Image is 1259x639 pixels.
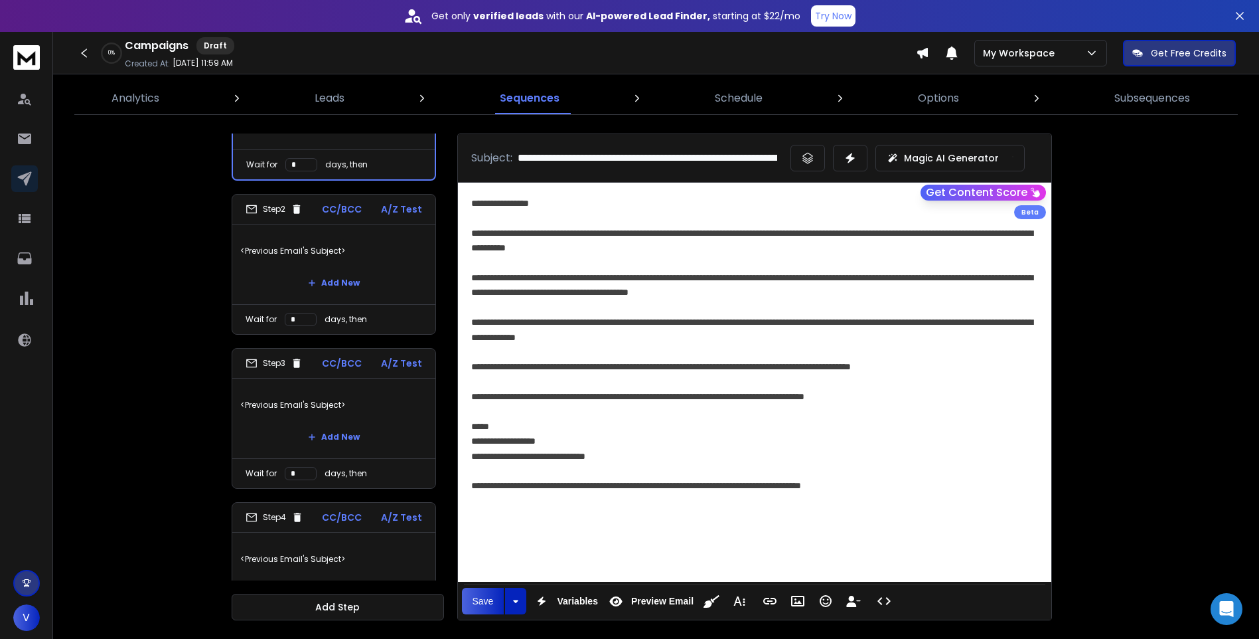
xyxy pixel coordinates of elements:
[707,82,771,114] a: Schedule
[322,511,362,524] p: CC/BCC
[727,588,752,614] button: More Text
[554,596,601,607] span: Variables
[1014,205,1046,219] div: Beta
[586,9,710,23] strong: AI-powered Lead Finder,
[322,203,362,216] p: CC/BCC
[473,9,544,23] strong: verified leads
[111,90,159,106] p: Analytics
[325,159,368,170] p: days, then
[125,58,170,69] p: Created At:
[196,37,234,54] div: Draft
[875,145,1025,171] button: Magic AI Generator
[381,511,422,524] p: A/Z Test
[910,82,967,114] a: Options
[785,588,810,614] button: Insert Image (Ctrl+P)
[918,90,959,106] p: Options
[381,357,422,370] p: A/Z Test
[322,357,362,370] p: CC/BCC
[1151,46,1226,60] p: Get Free Credits
[715,90,763,106] p: Schedule
[811,5,855,27] button: Try Now
[297,270,370,296] button: Add New
[297,424,370,450] button: Add New
[904,151,999,165] p: Magic AI Generator
[232,194,436,335] li: Step2CC/BCCA/Z Test<Previous Email's Subject>Add NewWait fordays, then
[240,387,427,424] p: <Previous Email's Subject>
[246,203,303,215] div: Step 2
[315,90,344,106] p: Leads
[232,502,436,613] li: Step4CC/BCCA/Z Test<Previous Email's Subject>Add New
[1106,82,1198,114] a: Subsequences
[699,588,724,614] button: Clean HTML
[529,588,601,614] button: Variables
[246,314,277,325] p: Wait for
[307,82,352,114] a: Leads
[983,46,1060,60] p: My Workspace
[325,468,367,479] p: days, then
[492,82,567,114] a: Sequences
[500,90,559,106] p: Sequences
[381,203,422,216] p: A/Z Test
[232,348,436,489] li: Step3CC/BCCA/Z Test<Previous Email's Subject>Add NewWait fordays, then
[13,45,40,70] img: logo
[246,511,303,523] div: Step 4
[815,9,852,23] p: Try Now
[921,185,1046,201] button: Get Content Score
[13,604,40,631] button: V
[871,588,897,614] button: Code View
[240,541,427,578] p: <Previous Email's Subject>
[297,578,370,604] button: Add New
[813,588,838,614] button: Emoticons
[104,82,167,114] a: Analytics
[325,314,367,325] p: days, then
[841,588,866,614] button: Insert Unsubscribe Link
[246,468,277,479] p: Wait for
[431,9,800,23] p: Get only with our starting at $22/mo
[1211,593,1242,625] div: Open Intercom Messenger
[240,232,427,270] p: <Previous Email's Subject>
[1114,90,1190,106] p: Subsequences
[246,159,277,170] p: Wait for
[246,357,303,369] div: Step 3
[462,588,504,614] button: Save
[232,594,444,620] button: Add Step
[471,150,512,166] p: Subject:
[173,58,233,68] p: [DATE] 11:59 AM
[1123,40,1236,66] button: Get Free Credits
[757,588,782,614] button: Insert Link (Ctrl+K)
[603,588,696,614] button: Preview Email
[125,38,188,54] h1: Campaigns
[629,596,696,607] span: Preview Email
[108,49,115,57] p: 0 %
